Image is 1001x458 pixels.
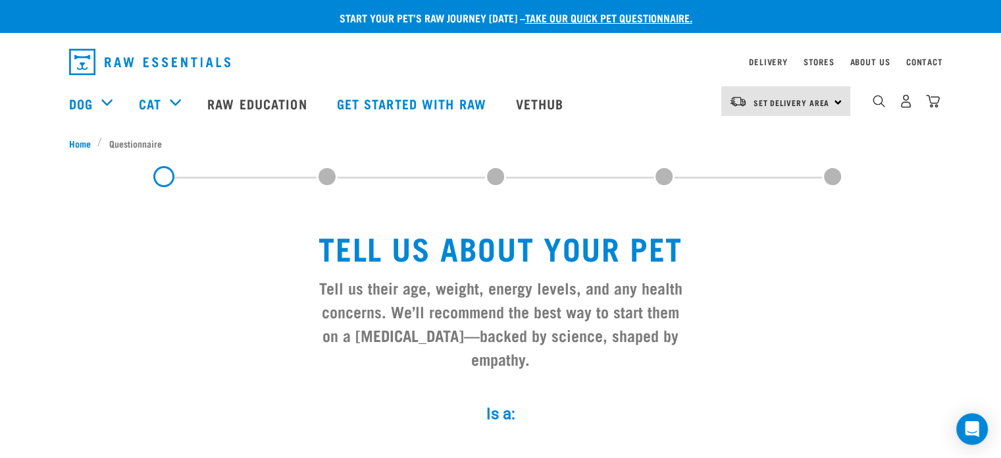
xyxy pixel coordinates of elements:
a: Contact [906,59,943,64]
span: Home [69,136,91,150]
a: Home [69,136,98,150]
img: van-moving.png [729,96,747,107]
a: Get started with Raw [324,77,503,130]
img: user.png [899,94,913,108]
a: Cat [139,94,161,113]
a: About Us [850,59,890,64]
span: Set Delivery Area [754,100,830,105]
a: Vethub [503,77,580,130]
h3: Tell us their age, weight, energy levels, and any health concerns. We’ll recommend the best way t... [314,275,688,370]
img: home-icon-1@2x.png [873,95,885,107]
img: Raw Essentials Logo [69,49,230,75]
a: Delivery [749,59,787,64]
a: take our quick pet questionnaire. [525,14,692,20]
a: Dog [69,94,93,113]
a: Raw Education [194,77,323,130]
nav: breadcrumbs [69,136,933,150]
a: Stores [804,59,834,64]
img: home-icon@2x.png [926,94,940,108]
label: Is a: [303,402,698,426]
h1: Tell us about your pet [314,229,688,265]
div: Open Intercom Messenger [956,413,988,445]
nav: dropdown navigation [59,43,943,80]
